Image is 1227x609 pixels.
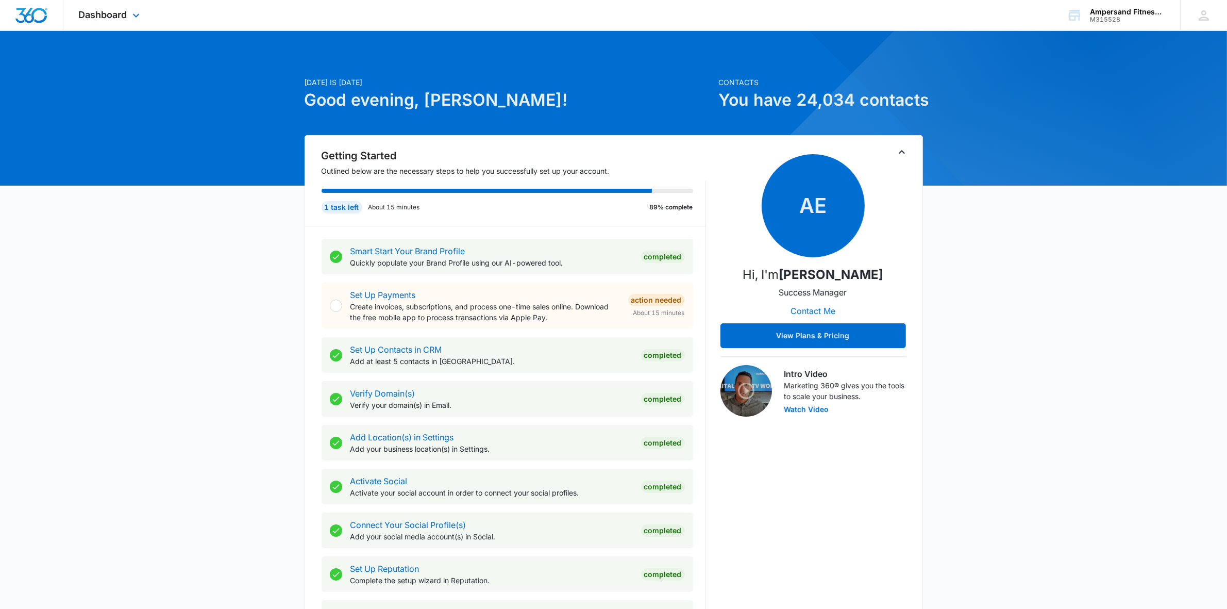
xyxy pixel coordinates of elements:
[350,388,415,399] a: Verify Domain(s)
[1090,8,1165,16] div: account name
[641,251,685,263] div: Completed
[350,443,633,454] p: Add your business location(s) in Settings.
[350,564,419,574] a: Set Up Reputation
[79,9,127,20] span: Dashboard
[350,432,454,442] a: Add Location(s) in Settings
[305,88,713,112] h1: Good evening, [PERSON_NAME]!
[322,201,362,213] div: 1 task left
[641,393,685,405] div: Completed
[350,356,633,367] p: Add at least 5 contacts in [GEOGRAPHIC_DATA].
[1090,16,1165,23] div: account id
[103,65,111,73] img: tab_keywords_by_traffic_grey.svg
[720,365,772,417] img: Intro Video
[719,88,923,112] h1: You have 24,034 contacts
[633,308,685,318] span: About 15 minutes
[114,66,174,73] div: Keywords by Traffic
[719,77,923,88] p: Contacts
[28,65,36,73] img: tab_domain_overview_orange.svg
[628,294,685,306] div: Action Needed
[27,27,113,35] div: Domain: [DOMAIN_NAME]
[641,524,685,537] div: Completed
[896,146,908,158] button: Toggle Collapse
[16,27,25,35] img: website_grey.svg
[350,400,633,410] p: Verify your domain(s) in Email.
[720,323,906,348] button: View Plans & Pricing
[16,17,25,25] img: logo_orange.svg
[784,368,906,380] h3: Intro Video
[322,148,706,163] h2: Getting Started
[762,154,865,257] span: AE
[350,257,633,268] p: Quickly populate your Brand Profile using our AI-powered tool.
[350,487,633,498] p: Activate your social account in order to connect your social profiles.
[784,380,906,402] p: Marketing 360® gives you the tools to scale your business.
[350,344,442,355] a: Set Up Contacts in CRM
[350,575,633,586] p: Complete the setup wizard in Reputation.
[350,246,465,256] a: Smart Start Your Brand Profile
[350,290,416,300] a: Set Up Payments
[350,531,633,542] p: Add your social media account(s) in Social.
[29,17,51,25] div: v 4.0.25
[780,299,846,323] button: Contact Me
[779,267,883,282] strong: [PERSON_NAME]
[641,437,685,449] div: Completed
[743,266,883,284] p: Hi, I'm
[784,406,829,413] button: Watch Video
[641,568,685,581] div: Completed
[322,166,706,176] p: Outlined below are the necessary steps to help you successfully set up your account.
[39,66,92,73] div: Domain Overview
[305,77,713,88] p: [DATE] is [DATE]
[368,203,420,212] p: About 15 minutes
[641,349,685,361] div: Completed
[779,286,847,299] p: Success Manager
[350,301,620,323] p: Create invoices, subscriptions, and process one-time sales online. Download the free mobile app t...
[350,476,408,486] a: Activate Social
[650,203,693,212] p: 89% complete
[641,481,685,493] div: Completed
[350,520,466,530] a: Connect Your Social Profile(s)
